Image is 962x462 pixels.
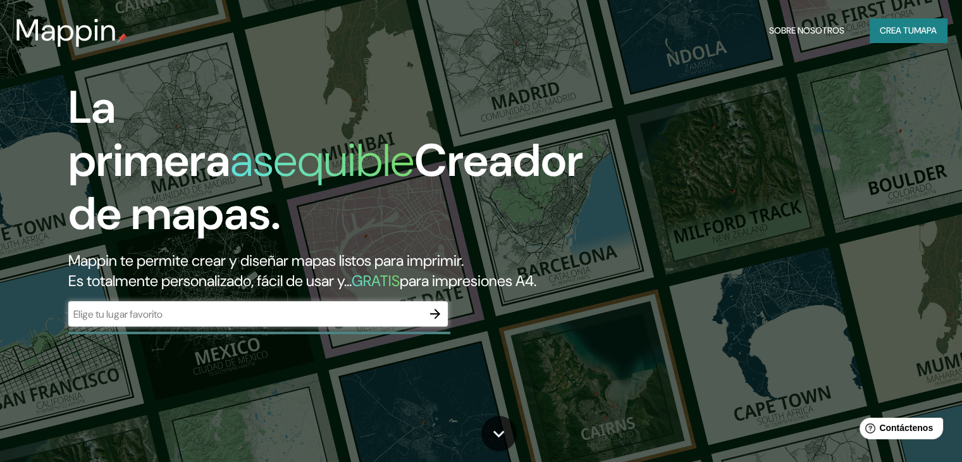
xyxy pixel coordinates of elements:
font: mapa [914,25,937,36]
font: La primera [68,78,230,190]
font: Mappin te permite crear y diseñar mapas listos para imprimir. [68,251,464,270]
button: Sobre nosotros [764,18,849,42]
font: GRATIS [352,271,400,290]
font: Sobre nosotros [769,25,844,36]
font: Creador de mapas. [68,131,583,243]
font: Crea tu [880,25,914,36]
font: Mappin [15,10,117,50]
input: Elige tu lugar favorito [68,307,422,322]
font: Es totalmente personalizado, fácil de usar y... [68,271,352,290]
font: asequible [230,131,414,190]
button: Crea tumapa [870,18,947,42]
img: pin de mapeo [117,33,127,43]
iframe: Lanzador de widgets de ayuda [849,413,948,448]
font: para impresiones A4. [400,271,536,290]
